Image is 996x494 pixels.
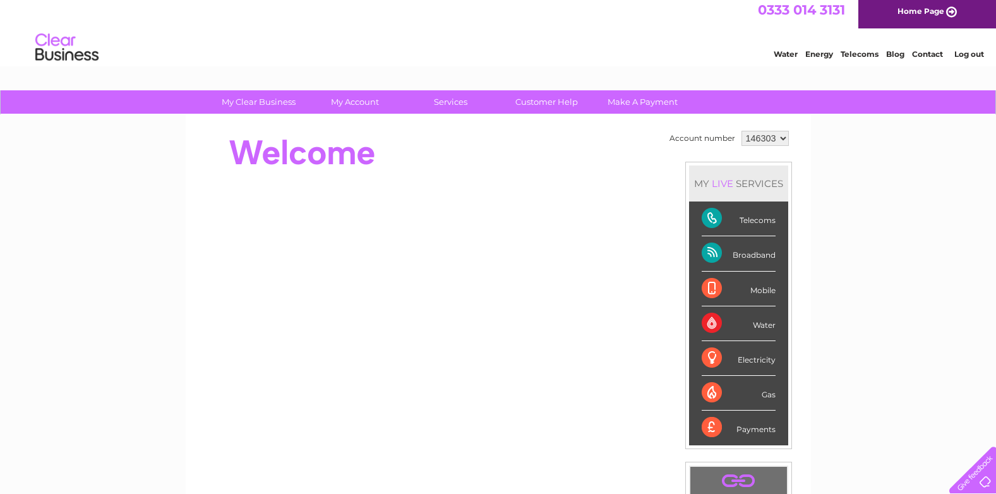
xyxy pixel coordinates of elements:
[666,128,738,149] td: Account number
[841,54,879,63] a: Telecoms
[702,236,776,271] div: Broadband
[702,341,776,376] div: Electricity
[805,54,833,63] a: Energy
[709,178,736,190] div: LIVE
[207,90,311,114] a: My Clear Business
[702,202,776,236] div: Telecoms
[693,470,784,492] a: .
[35,33,99,71] img: logo.png
[912,54,943,63] a: Contact
[495,90,599,114] a: Customer Help
[758,6,845,22] a: 0333 014 3131
[399,90,503,114] a: Services
[886,54,904,63] a: Blog
[200,7,797,61] div: Clear Business is a trading name of Verastar Limited (registered in [GEOGRAPHIC_DATA] No. 3667643...
[702,411,776,445] div: Payments
[689,166,788,202] div: MY SERVICES
[702,306,776,341] div: Water
[774,54,798,63] a: Water
[702,272,776,306] div: Mobile
[303,90,407,114] a: My Account
[702,376,776,411] div: Gas
[954,54,984,63] a: Log out
[591,90,695,114] a: Make A Payment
